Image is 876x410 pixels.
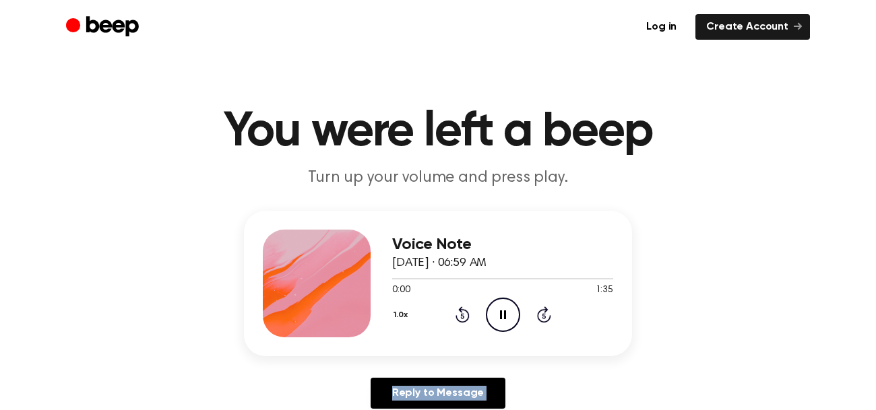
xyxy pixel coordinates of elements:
h3: Voice Note [392,236,613,254]
h1: You were left a beep [93,108,783,156]
button: 1.0x [392,304,413,327]
span: 1:35 [596,283,613,298]
span: [DATE] · 06:59 AM [392,257,487,269]
a: Create Account [695,14,810,40]
span: 0:00 [392,283,410,298]
a: Log in [635,14,687,40]
a: Reply to Message [371,378,505,409]
a: Beep [66,14,142,40]
p: Turn up your volume and press play. [179,167,697,189]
